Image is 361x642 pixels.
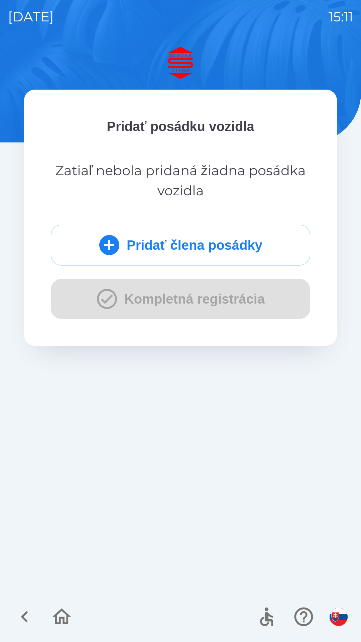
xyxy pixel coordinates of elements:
[51,225,310,265] button: Pridať člena posádky
[329,7,353,27] p: 15:11
[51,160,310,201] p: Zatiaľ nebola pridaná žiadna posádka vozidla
[330,608,348,626] img: sk flag
[8,7,54,27] p: [DATE]
[51,116,310,136] p: Pridať posádku vozidla
[24,47,337,79] img: Logo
